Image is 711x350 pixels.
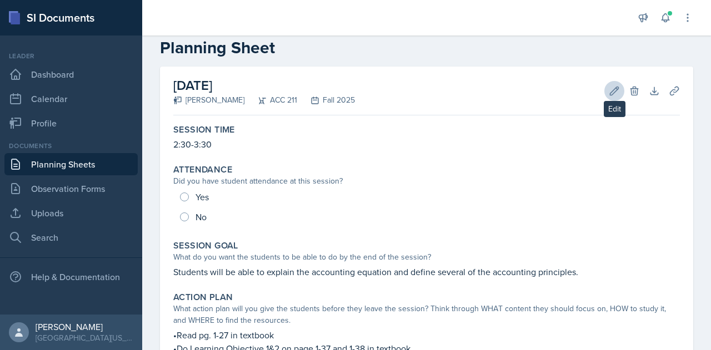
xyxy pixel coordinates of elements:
[4,202,138,224] a: Uploads
[4,266,138,288] div: Help & Documentation
[160,38,693,58] h2: Planning Sheet
[4,153,138,175] a: Planning Sheets
[4,177,138,200] a: Observation Forms
[4,88,138,110] a: Calendar
[173,265,680,278] p: Students will be able to explain the accounting equation and define several of the accounting pri...
[4,226,138,248] a: Search
[4,141,138,151] div: Documents
[173,164,232,175] label: Attendance
[173,251,680,263] div: What do you want the students to be able to do by the end of the session?
[173,124,235,135] label: Session Time
[173,94,244,106] div: [PERSON_NAME]
[173,240,238,251] label: Session Goal
[173,328,680,342] p: •Read pg. 1-27 in textbook
[244,94,297,106] div: ACC 211
[173,292,233,303] label: Action Plan
[173,175,680,187] div: Did you have student attendance at this session?
[36,321,133,332] div: [PERSON_NAME]
[36,332,133,343] div: [GEOGRAPHIC_DATA][US_STATE] in [GEOGRAPHIC_DATA]
[604,81,624,101] button: Edit
[4,51,138,61] div: Leader
[173,75,355,95] h2: [DATE]
[4,112,138,134] a: Profile
[173,303,680,326] div: What action plan will you give the students before they leave the session? Think through WHAT con...
[297,94,355,106] div: Fall 2025
[4,63,138,85] a: Dashboard
[173,138,680,151] p: 2:30-3:30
